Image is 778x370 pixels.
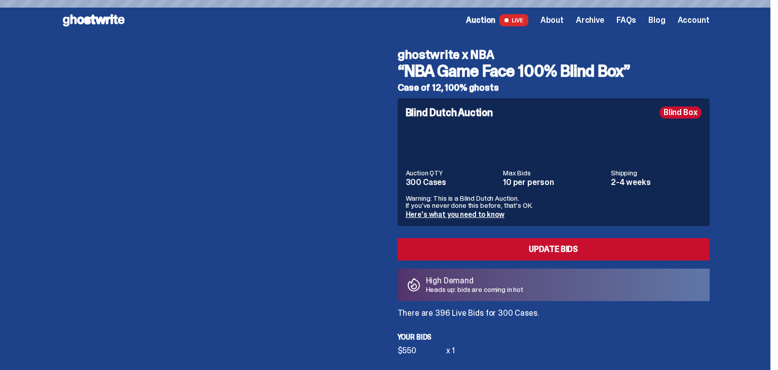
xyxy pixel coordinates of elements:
p: Warning: This is a Blind Dutch Auction. If you’ve never done this before, that’s OK. [406,195,702,209]
h3: “NBA Game Face 100% Blind Box” [398,63,710,79]
a: Update Bids [398,238,710,261]
a: Blog [648,16,665,24]
dt: Max Bids [503,169,605,176]
h5: Case of 12, 100% ghosts [398,83,710,92]
dd: 300 Cases [406,178,497,187]
span: Auction [466,16,495,24]
h4: Blind Dutch Auction [406,107,493,118]
a: About [540,16,564,24]
a: Archive [576,16,604,24]
a: Auction LIVE [466,14,528,26]
dt: Auction QTY [406,169,497,176]
dd: 10 per person [503,178,605,187]
dt: Shipping [611,169,702,176]
p: There are 396 Live Bids for 300 Cases. [398,309,710,317]
h4: ghostwrite x NBA [398,49,710,61]
p: Your bids [398,334,710,341]
dd: 2-4 weeks [611,178,702,187]
p: Heads up: bids are coming in hot [426,286,524,293]
p: High Demand [426,277,524,285]
span: LIVE [499,14,528,26]
a: Here's what you need to know [406,210,504,219]
a: FAQs [616,16,636,24]
div: x 1 [446,347,455,355]
a: Account [678,16,710,24]
div: $550 [398,347,446,355]
div: Blind Box [659,106,702,119]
